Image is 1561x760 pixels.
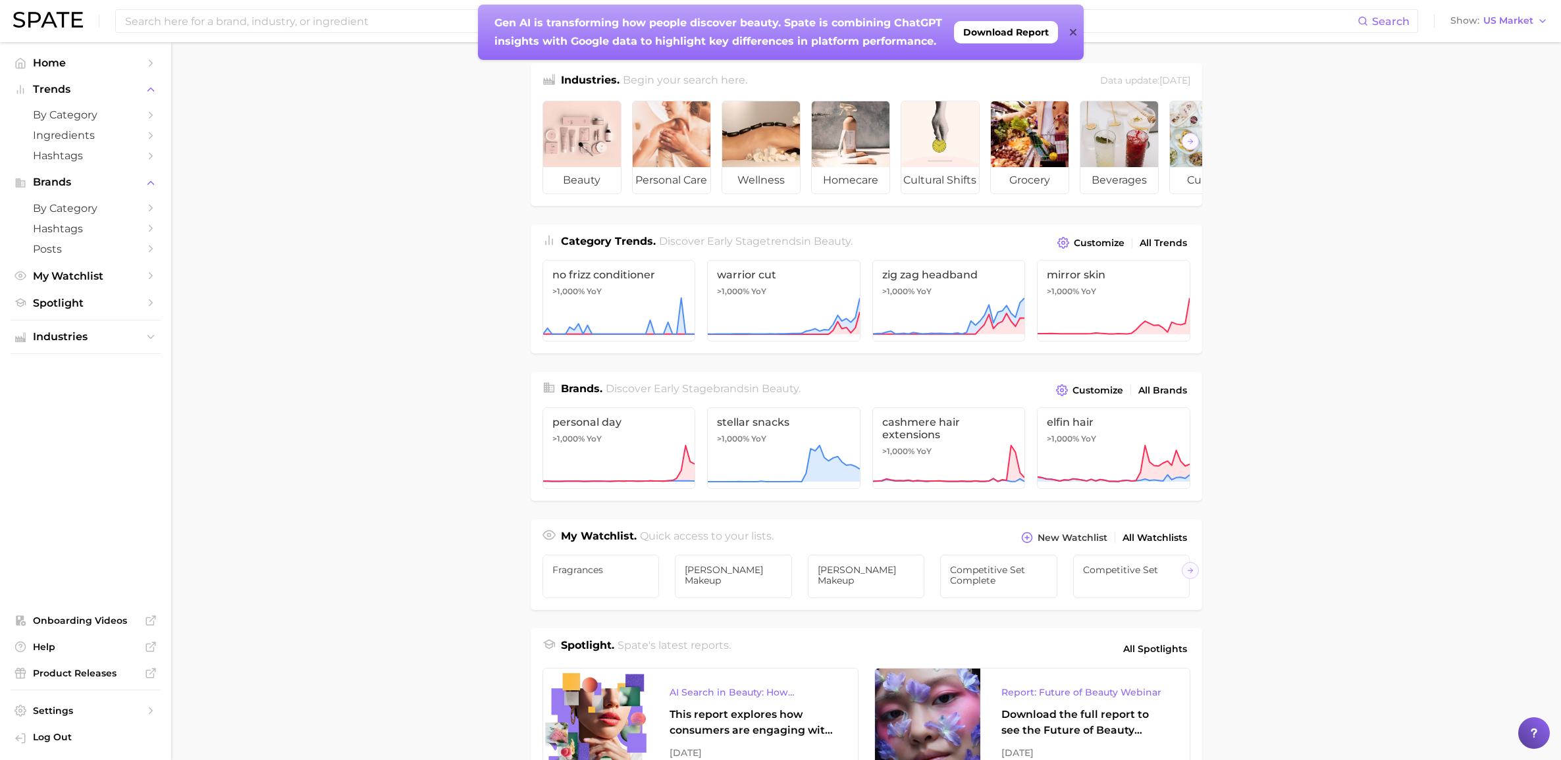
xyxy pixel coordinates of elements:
a: Hashtags [11,218,161,239]
img: SPATE [13,12,83,28]
a: Ingredients [11,125,161,145]
span: stellar snacks [717,416,851,428]
span: Settings [33,705,138,717]
a: grocery [990,101,1069,194]
span: beauty [762,382,799,395]
a: mirror skin>1,000% YoY [1037,260,1190,342]
h2: Begin your search here. [623,72,747,90]
input: Search here for a brand, industry, or ingredient [124,10,1358,32]
h1: Industries. [561,72,620,90]
span: culinary [1170,167,1248,193]
span: >1,000% [882,446,914,456]
a: warrior cut>1,000% YoY [707,260,860,342]
a: personal day>1,000% YoY [542,407,696,489]
a: [PERSON_NAME] Makeup [808,555,925,598]
span: Product Releases [33,667,138,679]
span: mirror skin [1047,268,1180,281]
a: Help [11,637,161,657]
span: Log Out [33,731,150,743]
span: US Market [1483,17,1533,24]
a: Settings [11,701,161,721]
a: All Spotlights [1120,638,1190,660]
a: Competitive Set [1073,555,1190,598]
span: YoY [916,286,932,297]
a: no frizz conditioner>1,000% YoY [542,260,696,342]
span: Posts [33,243,138,255]
span: YoY [1081,434,1096,444]
button: ShowUS Market [1447,13,1551,30]
a: Competitive Set Complete [940,555,1057,598]
span: zig zag headband [882,268,1016,281]
a: Fragrances [542,555,660,598]
a: All Trends [1136,234,1190,252]
span: Hashtags [33,149,138,162]
a: Product Releases [11,663,161,683]
span: Trends [33,84,138,95]
div: Download the full report to see the Future of Beauty trends we unpacked during the webinar. [1001,707,1169,738]
span: YoY [751,434,766,444]
span: >1,000% [1047,286,1079,296]
span: by Category [33,202,138,215]
div: Report: Future of Beauty Webinar [1001,684,1169,700]
span: Onboarding Videos [33,615,138,626]
span: >1,000% [717,434,749,443]
span: >1,000% [552,286,585,296]
button: Customize [1053,381,1126,399]
span: Fragrances [552,565,650,575]
a: cashmere hair extensions>1,000% YoY [872,407,1026,489]
a: Onboarding Videos [11,611,161,630]
span: Search [1372,15,1410,28]
span: Brands . [561,382,602,395]
button: Brands [11,172,161,192]
span: cultural shifts [901,167,979,193]
span: New Watchlist [1038,532,1107,544]
a: stellar snacks>1,000% YoY [707,407,860,489]
span: All Brands [1138,385,1187,396]
span: YoY [587,286,602,297]
div: This report explores how consumers are engaging with AI-powered search tools — and what it means ... [670,707,837,738]
span: >1,000% [882,286,914,296]
div: Data update: [DATE] [1100,72,1190,90]
button: Scroll Right [1182,562,1199,579]
a: My Watchlist [11,266,161,286]
a: cultural shifts [901,101,980,194]
span: YoY [751,286,766,297]
span: personal day [552,416,686,428]
a: by Category [11,198,161,218]
span: elfin hair [1047,416,1180,428]
span: no frizz conditioner [552,268,686,281]
span: [PERSON_NAME] Makeup [818,565,915,586]
span: beauty [814,235,851,247]
span: Ingredients [33,129,138,141]
span: Category Trends . [561,235,656,247]
div: AI Search in Beauty: How Consumers Are Using ChatGPT vs. Google Search [670,684,837,700]
a: Posts [11,239,161,259]
span: >1,000% [717,286,749,296]
span: grocery [991,167,1069,193]
span: beauty [543,167,621,193]
span: cashmere hair extensions [882,416,1016,441]
span: Spotlight [33,297,138,309]
span: Help [33,641,138,653]
span: All Watchlists [1123,532,1187,544]
span: Brands [33,176,138,188]
a: personal care [632,101,711,194]
span: Discover Early Stage trends in . [659,235,853,247]
h1: My Watchlist. [561,528,637,547]
span: >1,000% [1047,434,1079,443]
span: Customize [1074,238,1124,249]
a: homecare [811,101,890,194]
span: Hashtags [33,222,138,235]
button: Industries [11,327,161,347]
a: elfin hair>1,000% YoY [1037,407,1190,489]
span: YoY [1081,286,1096,297]
button: Customize [1054,234,1127,252]
a: zig zag headband>1,000% YoY [872,260,1026,342]
span: My Watchlist [33,270,138,282]
span: Customize [1072,385,1123,396]
span: Competitive Set [1083,565,1180,575]
span: Discover Early Stage brands in . [606,382,801,395]
span: personal care [633,167,710,193]
a: beauty [542,101,622,194]
a: by Category [11,105,161,125]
